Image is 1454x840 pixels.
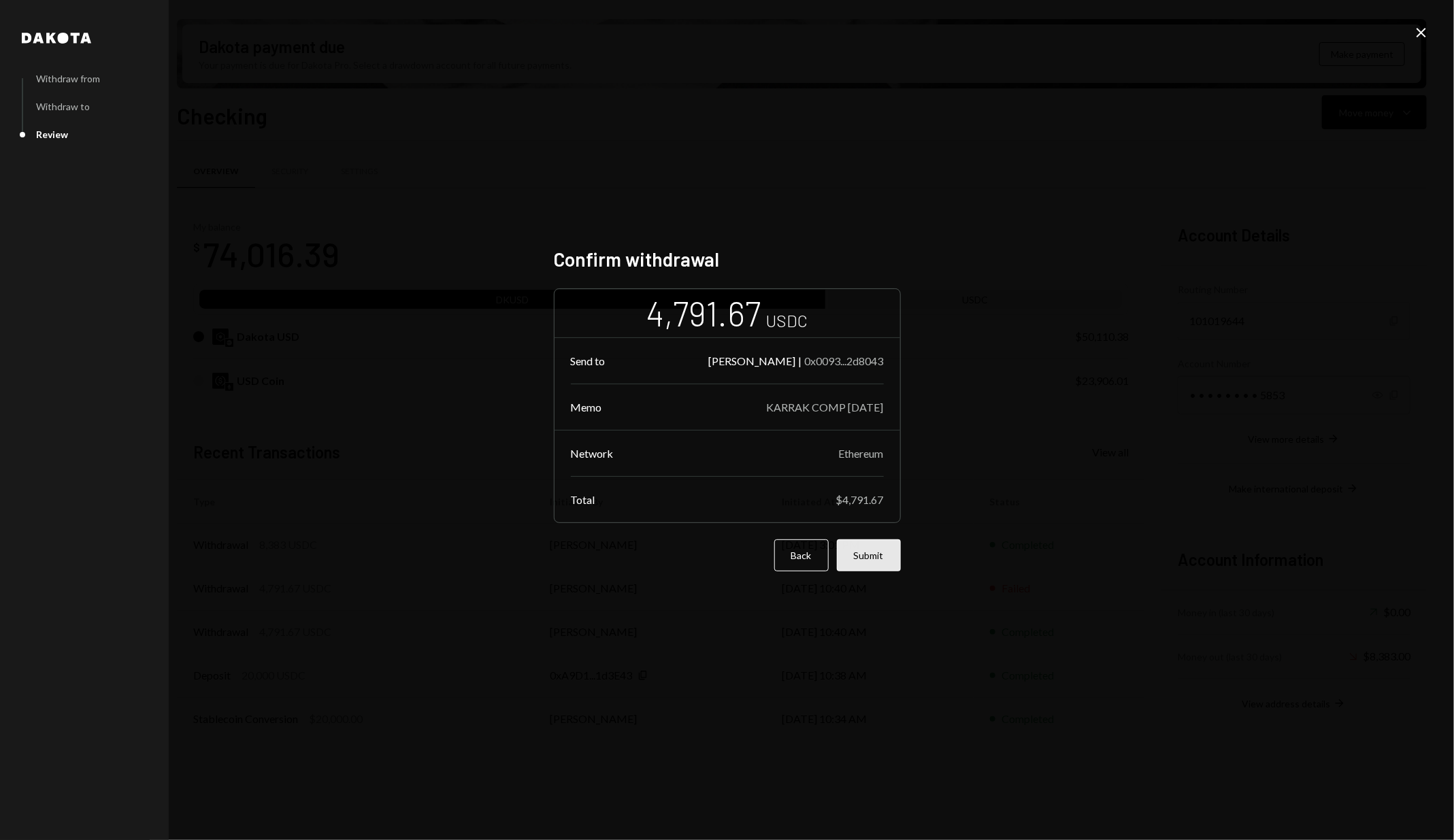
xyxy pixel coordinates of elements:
[571,401,602,414] div: Memo
[799,354,802,367] div: |
[709,354,796,367] div: [PERSON_NAME]
[839,447,884,460] div: Ethereum
[767,401,884,414] div: KARRAK COMP [DATE]
[805,354,884,367] div: 0x0093...2d8043
[554,246,901,273] h2: Confirm withdrawal
[646,292,761,335] div: 4,791.67
[36,101,90,112] div: Withdraw to
[767,309,808,332] div: USDC
[837,539,901,571] button: Submit
[571,354,606,367] div: Send to
[836,493,884,506] div: $4,791.67
[571,493,595,506] div: Total
[774,539,829,571] button: Back
[36,129,68,140] div: Review
[571,447,614,460] div: Network
[36,73,100,84] div: Withdraw from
